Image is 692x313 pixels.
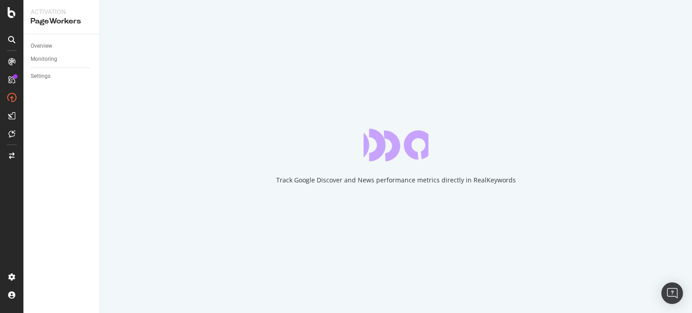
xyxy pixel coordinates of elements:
[31,41,52,51] div: Overview
[276,176,516,185] div: Track Google Discover and News performance metrics directly in RealKeywords
[31,72,93,81] a: Settings
[31,16,92,27] div: PageWorkers
[31,54,93,64] a: Monitoring
[31,41,93,51] a: Overview
[31,72,50,81] div: Settings
[31,54,57,64] div: Monitoring
[661,282,683,304] div: Open Intercom Messenger
[364,129,428,161] div: animation
[31,7,92,16] div: Activation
